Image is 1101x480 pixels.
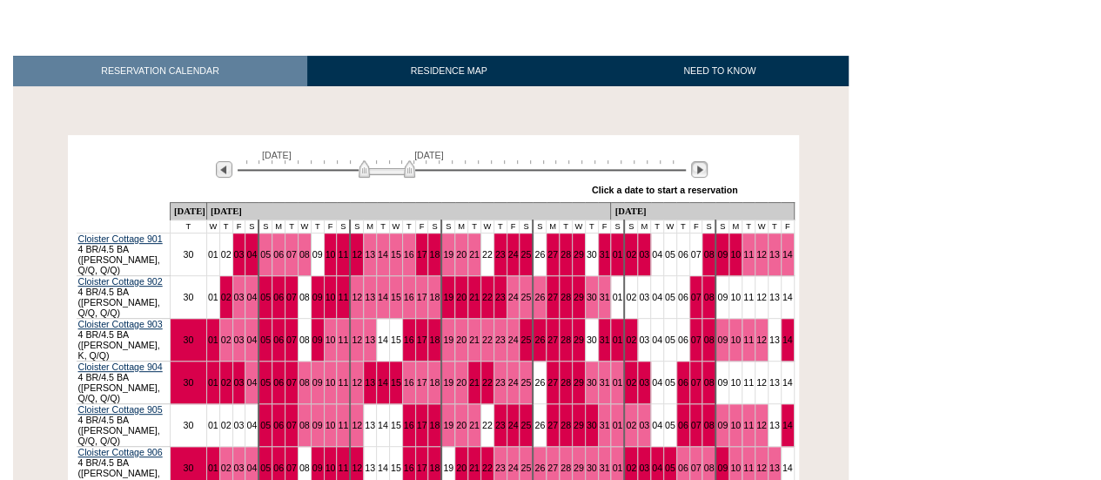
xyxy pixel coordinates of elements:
[612,463,622,473] a: 01
[286,249,297,260] a: 07
[678,377,688,388] a: 06
[652,335,662,345] a: 04
[639,377,649,388] a: 03
[534,377,545,388] a: 26
[587,420,597,430] a: 30
[443,377,453,388] a: 19
[234,335,245,345] a: 03
[612,335,622,345] a: 01
[547,377,558,388] a: 27
[326,292,336,302] a: 10
[78,319,163,329] a: Cloister Cottage 903
[691,335,702,345] a: 07
[221,377,232,388] a: 02
[246,377,257,388] a: 04
[508,292,519,302] a: 24
[326,249,336,260] a: 10
[639,420,649,430] a: 03
[469,292,480,302] a: 21
[78,233,163,244] a: Cloister Cottage 901
[234,420,245,430] a: 03
[365,420,375,430] a: 13
[299,249,310,260] a: 08
[299,292,310,302] a: 08
[703,292,714,302] a: 08
[782,420,793,430] a: 14
[665,249,675,260] a: 05
[391,292,401,302] a: 15
[703,420,714,430] a: 08
[208,292,218,302] a: 01
[206,220,219,233] td: W
[429,335,440,345] a: 18
[520,420,531,430] a: 25
[482,420,493,430] a: 22
[769,249,780,260] a: 13
[508,377,519,388] a: 24
[273,335,284,345] a: 06
[639,335,649,345] a: 03
[221,463,232,473] a: 02
[417,463,427,473] a: 17
[246,249,257,260] a: 04
[469,249,480,260] a: 21
[782,377,793,388] a: 14
[574,420,584,430] a: 29
[456,377,467,388] a: 20
[482,292,493,302] a: 22
[730,420,741,430] a: 10
[612,377,622,388] a: 01
[561,463,571,473] a: 28
[756,292,767,302] a: 12
[520,377,531,388] a: 25
[208,249,218,260] a: 01
[429,249,440,260] a: 18
[234,292,245,302] a: 03
[626,420,636,430] a: 02
[495,420,506,430] a: 23
[170,203,206,220] td: [DATE]
[652,420,662,430] a: 04
[391,420,401,430] a: 15
[338,377,348,388] a: 11
[352,377,362,388] a: 12
[547,292,558,302] a: 27
[743,420,754,430] a: 11
[547,335,558,345] a: 27
[534,463,545,473] a: 26
[600,463,610,473] a: 31
[404,249,414,260] a: 16
[326,463,336,473] a: 10
[338,463,348,473] a: 11
[417,292,427,302] a: 17
[391,335,401,345] a: 15
[221,249,232,260] a: 02
[352,420,362,430] a: 12
[299,335,310,345] a: 08
[769,377,780,388] a: 13
[365,377,375,388] a: 13
[221,420,232,430] a: 02
[574,249,584,260] a: 29
[717,463,728,473] a: 09
[600,249,610,260] a: 31
[391,463,401,473] a: 15
[414,150,444,160] span: [DATE]
[469,377,480,388] a: 21
[286,335,297,345] a: 07
[717,420,728,430] a: 09
[769,292,780,302] a: 13
[299,420,310,430] a: 08
[561,249,571,260] a: 28
[417,249,427,260] a: 17
[600,335,610,345] a: 31
[352,335,362,345] a: 12
[626,377,636,388] a: 02
[587,292,597,302] a: 30
[378,377,388,388] a: 14
[730,335,741,345] a: 10
[534,420,545,430] a: 26
[639,249,649,260] a: 03
[208,420,218,430] a: 01
[286,292,297,302] a: 07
